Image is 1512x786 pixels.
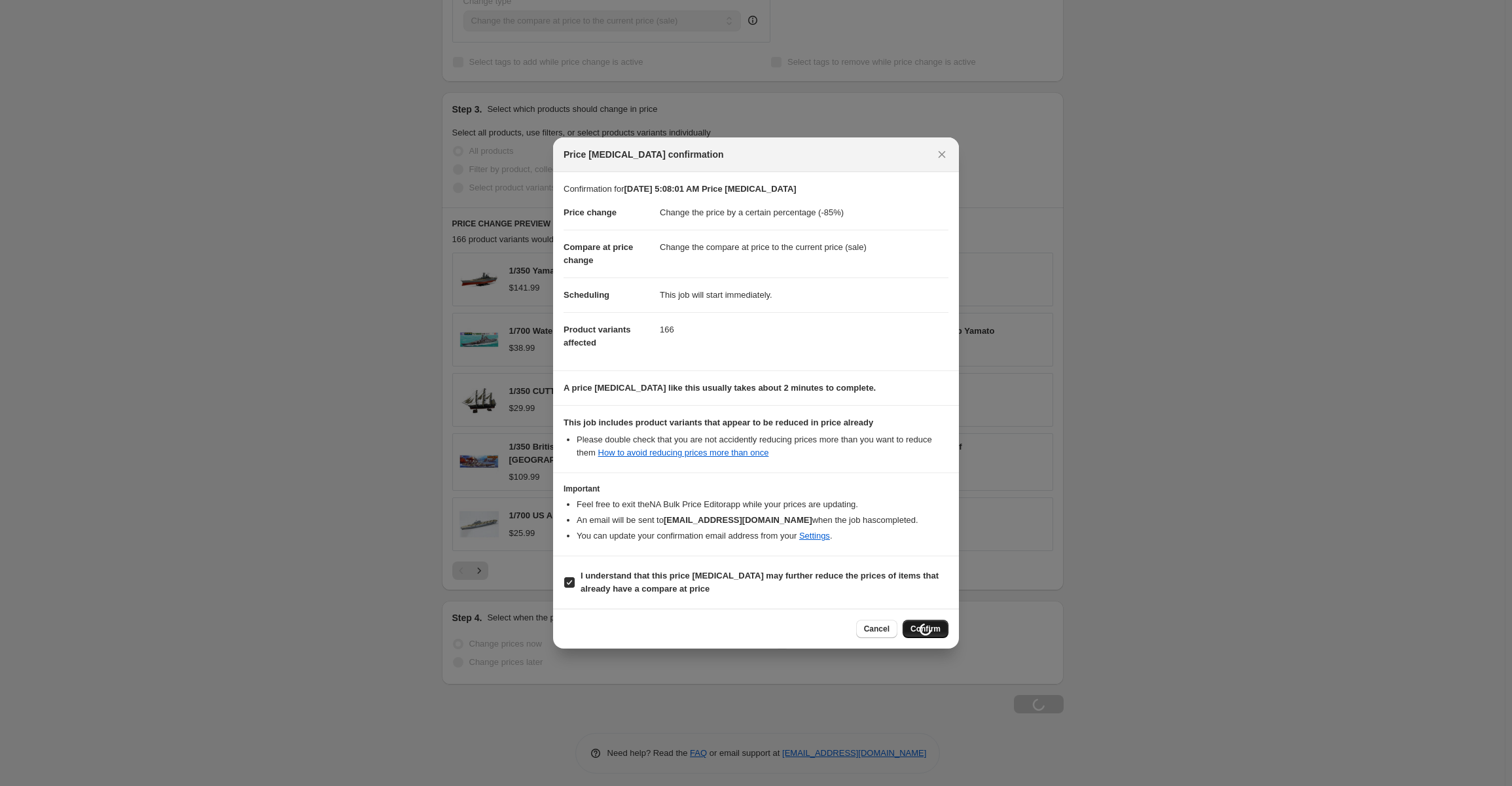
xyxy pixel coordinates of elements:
[564,183,948,196] p: Confirmation for
[577,529,948,543] li: You can update your confirmation email address from your .
[624,184,796,194] b: [DATE] 5:08:01 AM Price [MEDICAL_DATA]
[577,498,948,511] li: Feel free to exit the NA Bulk Price Editor app while your prices are updating.
[856,620,897,638] button: Cancel
[564,383,876,393] b: A price [MEDICAL_DATA] like this usually takes about 2 minutes to complete.
[660,277,948,312] dd: This job will start immediately.
[598,448,769,457] a: How to avoid reducing prices more than once
[581,571,939,594] b: I understand that this price [MEDICAL_DATA] may further reduce the prices of items that already h...
[664,515,812,525] b: [EMAIL_ADDRESS][DOMAIN_NAME]
[564,148,724,161] span: Price [MEDICAL_DATA] confirmation
[564,207,617,217] span: Price change
[564,290,609,300] span: Scheduling
[933,145,951,164] button: Close
[577,433,948,459] li: Please double check that you are not accidently reducing prices more than you want to reduce them
[799,531,830,541] a: Settings
[577,514,948,527] li: An email will be sent to when the job has completed .
[564,242,633,265] span: Compare at price change
[864,624,890,634] span: Cancel
[564,484,948,494] h3: Important
[660,312,948,347] dd: 166
[564,325,631,348] span: Product variants affected
[660,196,948,230] dd: Change the price by a certain percentage (-85%)
[660,230,948,264] dd: Change the compare at price to the current price (sale)
[564,418,873,427] b: This job includes product variants that appear to be reduced in price already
